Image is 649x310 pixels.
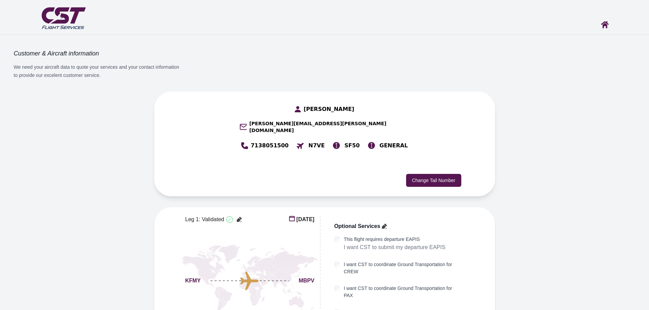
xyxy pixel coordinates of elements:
button: Change Tail Number [406,174,461,187]
span: MBPV [299,277,314,285]
h3: Customer & Aircraft information [14,49,184,58]
span: SF50 [344,142,360,150]
img: Home [601,21,609,28]
span: [DATE] [296,215,314,224]
label: This flight requires departure EAPIS [344,236,446,243]
span: Optional Services [334,222,380,230]
span: 7138051500 [251,142,289,150]
span: Leg 1: Validated [185,215,224,224]
label: I want CST to coordinate Ground Transportation for CREW [344,261,463,275]
p: I want CST to submit my departure EAPIS [344,243,446,252]
span: We need your aircraft data to quote your services and your contact information to provide our exc... [14,64,179,78]
span: GENERAL [380,142,408,150]
span: N7VE [308,142,325,150]
span: KFMY [185,277,201,285]
label: I want CST to coordinate Ground Transportation for PAX [344,285,463,299]
img: CST Flight Services logo [40,4,87,31]
span: [PERSON_NAME][EMAIL_ADDRESS][PERSON_NAME][DOMAIN_NAME] [249,120,410,134]
span: [PERSON_NAME] [304,105,354,113]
